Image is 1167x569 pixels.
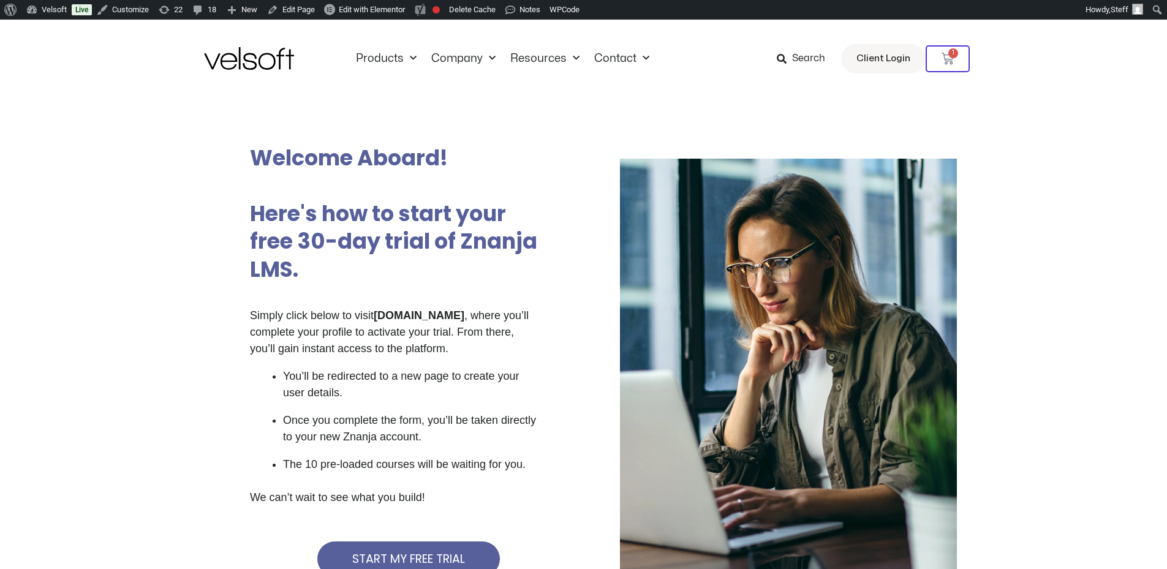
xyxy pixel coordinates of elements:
a: Search [777,48,834,69]
a: ResourcesMenu Toggle [503,52,587,66]
p: Once you complete the form, you’ll be taken directly to your new Znanja account. [283,412,539,445]
span: START MY FREE TRIAL [352,553,465,565]
p: We can’t wait to see what you build! [250,489,539,506]
span: Client Login [856,51,910,67]
a: 1 [926,45,970,72]
span: Search [792,51,825,67]
span: Steff [1111,5,1128,14]
a: ContactMenu Toggle [587,52,657,66]
h2: Welcome Aboard! Here's how to start your free 30-day trial of Znanja LMS. [250,144,537,284]
nav: Menu [349,52,657,66]
p: You’ll be redirected to a new page to create your user details. [283,368,539,401]
a: Client Login [841,44,926,73]
a: CompanyMenu Toggle [424,52,503,66]
span: Edit with Elementor [339,5,405,14]
strong: [DOMAIN_NAME] [374,309,464,322]
img: Velsoft Training Materials [204,47,294,70]
p: Simply click below to visit , where you’ll complete your profile to activate your trial. From the... [250,307,539,357]
a: ProductsMenu Toggle [349,52,424,66]
p: The 10 pre-loaded courses will be waiting for you. [283,456,539,473]
div: Focus keyphrase not set [432,6,440,13]
a: Live [72,4,92,15]
span: 1 [948,48,958,58]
